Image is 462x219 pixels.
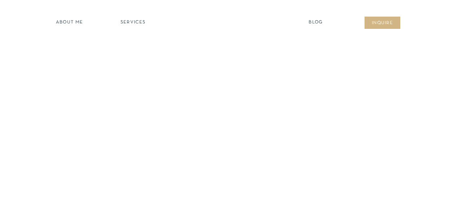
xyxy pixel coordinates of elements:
[368,20,397,27] a: inqUIre
[54,19,85,26] a: about ME
[113,19,153,26] a: SERVICES
[307,19,325,26] a: Blog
